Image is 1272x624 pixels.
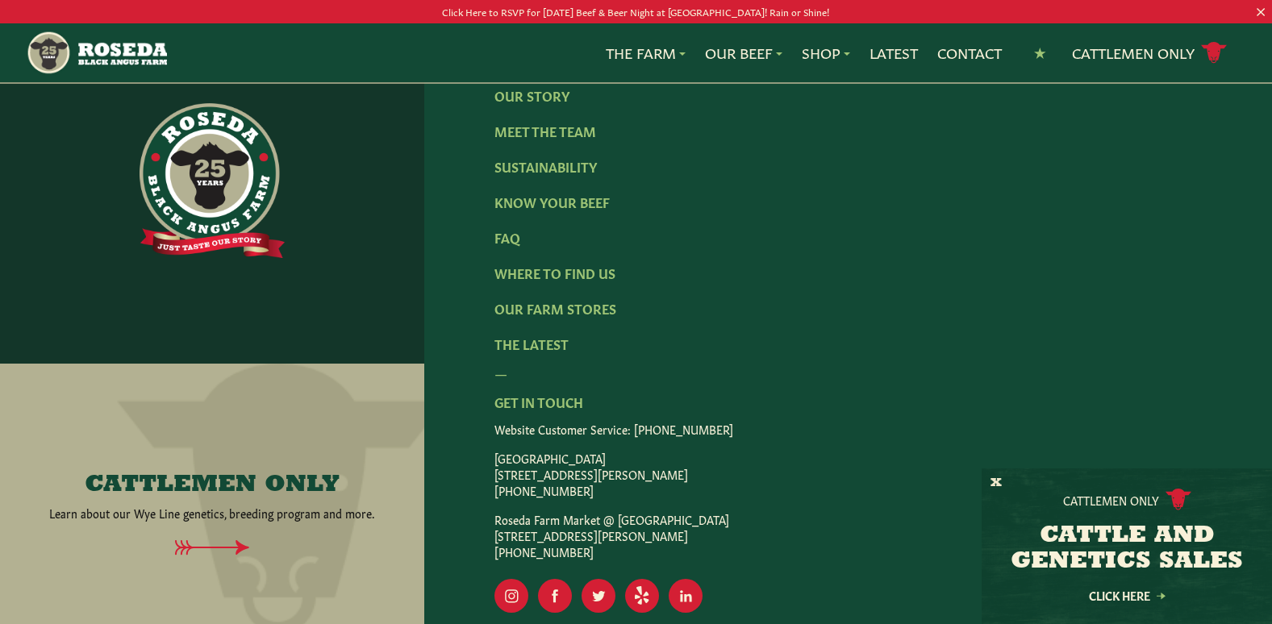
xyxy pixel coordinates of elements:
[606,43,686,64] a: The Farm
[494,299,616,317] a: Our Farm Stores
[669,579,703,613] a: Visit Our LinkedIn Page
[26,30,168,76] img: https://roseda.com/wp-content/uploads/2021/05/roseda-25-header.png
[494,363,1201,382] div: —
[494,450,1201,498] p: [GEOGRAPHIC_DATA] [STREET_ADDRESS][PERSON_NAME] [PHONE_NUMBER]
[625,579,659,613] a: Visit Our Yelp Page
[937,43,1002,64] a: Contact
[140,103,285,258] img: https://roseda.com/wp-content/uploads/2021/06/roseda-25-full@2x.png
[494,511,1201,560] p: Roseda Farm Market @ [GEOGRAPHIC_DATA] [STREET_ADDRESS][PERSON_NAME] [PHONE_NUMBER]
[1166,489,1191,510] img: cattle-icon.svg
[64,3,1208,20] p: Click Here to RSVP for [DATE] Beef & Beer Night at [GEOGRAPHIC_DATA]! Rain or Shine!
[494,335,569,352] a: The Latest
[26,23,1247,82] nav: Main Navigation
[494,193,610,210] a: Know Your Beef
[802,43,850,64] a: Shop
[85,472,340,498] h4: CATTLEMEN ONLY
[494,157,597,175] a: Sustainability
[494,228,520,246] a: FAQ
[494,122,596,139] a: Meet The Team
[494,264,615,281] a: Where To Find Us
[494,579,528,613] a: Visit Our Instagram Page
[1002,523,1252,575] h3: CATTLE AND GENETICS SALES
[1054,590,1199,601] a: Click Here
[705,43,782,64] a: Our Beef
[35,472,389,521] a: CATTLEMEN ONLY Learn about our Wye Line genetics, breeding program and more.
[870,43,918,64] a: Latest
[538,579,572,613] a: Visit Our Facebook Page
[582,579,615,613] a: Visit Our Twitter Page
[990,475,1002,492] button: X
[1063,492,1159,508] p: Cattlemen Only
[494,421,1201,437] p: Website Customer Service: [PHONE_NUMBER]
[1072,39,1227,67] a: Cattlemen Only
[49,505,375,521] p: Learn about our Wye Line genetics, breeding program and more.
[494,86,569,104] a: Our Story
